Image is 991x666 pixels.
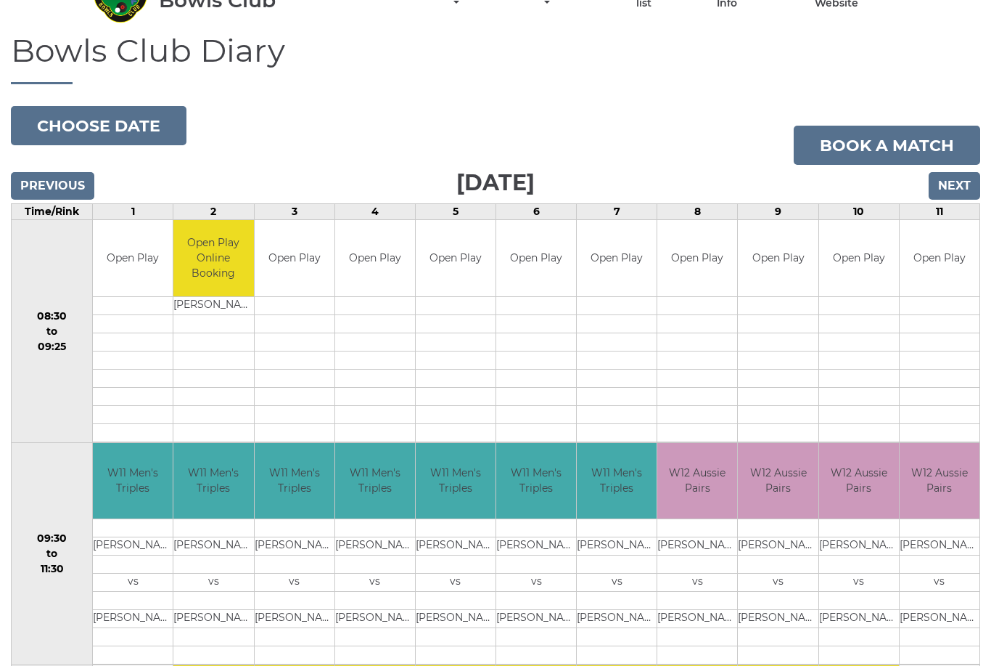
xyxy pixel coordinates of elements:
td: Open Play [496,220,576,296]
button: Choose date [11,106,186,145]
td: vs [657,574,737,592]
td: vs [496,574,576,592]
td: W11 Men's Triples [93,443,173,519]
td: 9 [738,204,818,220]
td: Open Play [738,220,818,296]
td: Open Play [416,220,495,296]
td: W11 Men's Triples [416,443,495,519]
td: vs [738,574,818,592]
td: 1 [93,204,173,220]
td: vs [173,574,253,592]
td: [PERSON_NAME] [738,610,818,628]
td: 3 [254,204,334,220]
td: [PERSON_NAME] [255,610,334,628]
h1: Bowls Club Diary [11,33,980,84]
td: [PERSON_NAME] [819,537,899,556]
td: [PERSON_NAME] [416,610,495,628]
td: Time/Rink [12,204,93,220]
td: Open Play Online Booking [173,220,253,296]
td: W11 Men's Triples [577,443,657,519]
td: 4 [334,204,415,220]
td: W12 Aussie Pairs [819,443,899,519]
td: vs [900,574,979,592]
td: W11 Men's Triples [335,443,415,519]
td: W11 Men's Triples [496,443,576,519]
td: [PERSON_NAME] [900,537,979,556]
td: [PERSON_NAME] [496,537,576,556]
td: Open Play [819,220,899,296]
td: [PERSON_NAME] [738,537,818,556]
td: [PERSON_NAME] [93,537,173,556]
td: Open Play [93,220,173,296]
td: W12 Aussie Pairs [657,443,737,519]
td: vs [93,574,173,592]
td: [PERSON_NAME] [657,610,737,628]
td: [PERSON_NAME] [335,537,415,556]
td: 7 [577,204,657,220]
td: W12 Aussie Pairs [900,443,979,519]
input: Next [929,172,980,200]
td: [PERSON_NAME] [900,610,979,628]
td: vs [819,574,899,592]
td: Open Play [900,220,979,296]
td: [PERSON_NAME] [255,537,334,556]
td: 5 [415,204,495,220]
td: 8 [657,204,738,220]
td: vs [416,574,495,592]
td: [PERSON_NAME] [819,610,899,628]
td: vs [335,574,415,592]
td: W11 Men's Triples [173,443,253,519]
td: W11 Men's Triples [255,443,334,519]
td: [PERSON_NAME] [173,610,253,628]
td: Open Play [657,220,737,296]
td: [PERSON_NAME] [577,610,657,628]
td: vs [255,574,334,592]
td: [PERSON_NAME] [577,537,657,556]
td: [PERSON_NAME] [335,610,415,628]
td: 10 [818,204,899,220]
td: Open Play [335,220,415,296]
td: 08:30 to 09:25 [12,220,93,443]
td: Open Play [577,220,657,296]
a: Book a match [794,126,980,165]
td: [PERSON_NAME] [173,537,253,556]
td: W12 Aussie Pairs [738,443,818,519]
td: [PERSON_NAME] [657,537,737,556]
td: 2 [173,204,254,220]
td: [PERSON_NAME] [93,610,173,628]
input: Previous [11,172,94,200]
td: [PERSON_NAME] [496,610,576,628]
td: vs [577,574,657,592]
td: 11 [899,204,979,220]
td: 6 [496,204,577,220]
td: Open Play [255,220,334,296]
td: [PERSON_NAME] [416,537,495,556]
td: 09:30 to 11:30 [12,442,93,665]
td: [PERSON_NAME] [173,296,253,314]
